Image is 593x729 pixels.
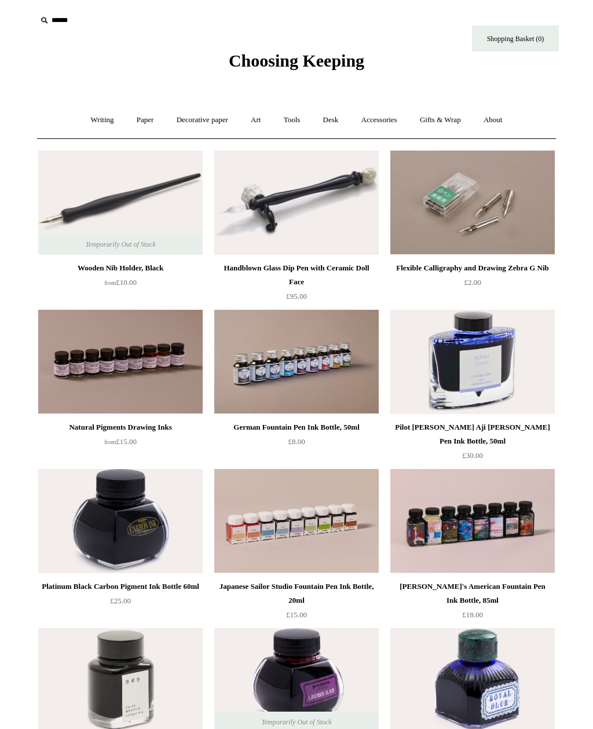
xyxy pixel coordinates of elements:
[390,261,555,309] a: Flexible Calligraphy and Drawing Zebra G Nib £2.00
[393,261,552,275] div: Flexible Calligraphy and Drawing Zebra G Nib
[393,580,552,607] div: [PERSON_NAME]'s American Fountain Pen Ink Bottle, 85ml
[390,469,555,573] a: Noodler's American Fountain Pen Ink Bottle, 85ml Noodler's American Fountain Pen Ink Bottle, 85ml
[38,469,203,573] a: Platinum Black Carbon Pigment Ink Bottle 60ml Platinum Black Carbon Pigment Ink Bottle 60ml
[214,469,379,573] a: Japanese Sailor Studio Fountain Pen Ink Bottle, 20ml Japanese Sailor Studio Fountain Pen Ink Bott...
[214,151,379,255] img: Handblown Glass Dip Pen with Ceramic Doll Face
[409,105,471,135] a: Gifts & Wrap
[38,151,203,255] img: Wooden Nib Holder, Black
[393,420,552,448] div: Pilot [PERSON_NAME] Aji [PERSON_NAME] Pen Ink Bottle, 50ml
[217,261,376,289] div: Handblown Glass Dip Pen with Ceramic Doll Face
[166,105,239,135] a: Decorative paper
[313,105,349,135] a: Desk
[390,310,555,414] img: Pilot Iro Shizuku Aji Sai Fountain Pen Ink Bottle, 50ml
[214,580,379,627] a: Japanese Sailor Studio Fountain Pen Ink Bottle, 20ml £15.00
[104,278,137,287] span: £10.00
[214,310,379,414] a: German Fountain Pen Ink Bottle, 50ml German Fountain Pen Ink Bottle, 50ml
[214,469,379,573] img: Japanese Sailor Studio Fountain Pen Ink Bottle, 20ml
[38,469,203,573] img: Platinum Black Carbon Pigment Ink Bottle 60ml
[229,60,364,68] a: Choosing Keeping
[38,151,203,255] a: Wooden Nib Holder, Black Wooden Nib Holder, Black Temporarily Out of Stock
[41,261,200,275] div: Wooden Nib Holder, Black
[229,51,364,70] span: Choosing Keeping
[472,25,559,52] a: Shopping Basket (0)
[240,105,271,135] a: Art
[214,261,379,309] a: Handblown Glass Dip Pen with Ceramic Doll Face £95.00
[217,580,376,607] div: Japanese Sailor Studio Fountain Pen Ink Bottle, 20ml
[38,261,203,309] a: Wooden Nib Holder, Black from£10.00
[74,234,167,255] span: Temporarily Out of Stock
[126,105,164,135] a: Paper
[286,610,307,619] span: £15.00
[104,439,116,445] span: from
[38,580,203,627] a: Platinum Black Carbon Pigment Ink Bottle 60ml £25.00
[390,469,555,573] img: Noodler's American Fountain Pen Ink Bottle, 85ml
[41,420,200,434] div: Natural Pigments Drawing Inks
[104,437,137,446] span: £15.00
[390,151,555,255] a: Flexible Calligraphy and Drawing Zebra G Nib Flexible Calligraphy and Drawing Zebra G Nib
[214,151,379,255] a: Handblown Glass Dip Pen with Ceramic Doll Face Handblown Glass Dip Pen with Ceramic Doll Face
[462,451,483,460] span: £30.00
[38,310,203,414] img: Natural Pigments Drawing Inks
[286,292,307,301] span: £95.00
[464,278,481,287] span: £2.00
[390,310,555,414] a: Pilot Iro Shizuku Aji Sai Fountain Pen Ink Bottle, 50ml Pilot Iro Shizuku Aji Sai Fountain Pen In...
[38,420,203,468] a: Natural Pigments Drawing Inks from£15.00
[38,310,203,414] a: Natural Pigments Drawing Inks Natural Pigments Drawing Inks
[390,151,555,255] img: Flexible Calligraphy and Drawing Zebra G Nib
[273,105,311,135] a: Tools
[390,580,555,627] a: [PERSON_NAME]'s American Fountain Pen Ink Bottle, 85ml £18.00
[217,420,376,434] div: German Fountain Pen Ink Bottle, 50ml
[473,105,513,135] a: About
[390,420,555,468] a: Pilot [PERSON_NAME] Aji [PERSON_NAME] Pen Ink Bottle, 50ml £30.00
[80,105,125,135] a: Writing
[41,580,200,594] div: Platinum Black Carbon Pigment Ink Bottle 60ml
[351,105,408,135] a: Accessories
[288,437,305,446] span: £8.00
[214,420,379,468] a: German Fountain Pen Ink Bottle, 50ml £8.00
[110,596,131,605] span: £25.00
[462,610,483,619] span: £18.00
[104,280,116,286] span: from
[214,310,379,414] img: German Fountain Pen Ink Bottle, 50ml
